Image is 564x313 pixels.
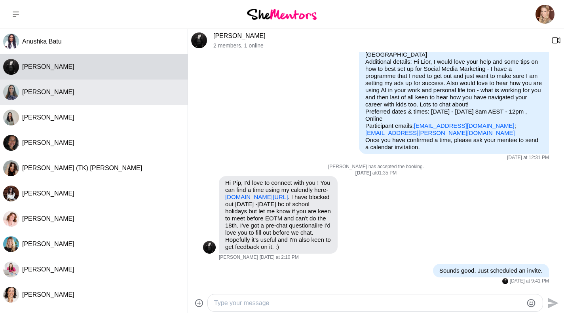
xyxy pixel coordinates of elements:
[507,155,549,161] time: 2025-09-10T00:31:22.681Z
[3,34,19,49] div: Anushka Batu
[260,254,299,261] time: 2025-09-10T02:10:53.378Z
[203,241,216,254] div: Lior Albeck-Ripka
[213,32,266,39] a: [PERSON_NAME]
[3,186,19,201] img: M
[414,122,515,129] a: [EMAIL_ADDRESS][DOMAIN_NAME]
[22,89,74,95] span: [PERSON_NAME]
[439,267,543,274] p: Sounds good. Just scheduled an invite.
[3,34,19,49] img: A
[365,137,543,151] p: Once you have confirmed a time, please ask your mentee to send a calendar invitation.
[203,164,549,170] p: [PERSON_NAME] has accepted the booking.
[3,236,19,252] div: Charlie
[22,165,142,171] span: [PERSON_NAME] (TK) [PERSON_NAME]
[526,298,536,308] button: Emoji picker
[3,84,19,100] img: A
[225,179,331,250] p: Hi Pip, I'd love to connect with you ! You can find a time using my calendly here- . I have block...
[365,30,543,137] p: Purpose of Mentor Hour: I need tips, Let's talk shop Seeking help with: Digital Marketing, Social...
[214,298,523,308] textarea: Type your message
[22,241,74,247] span: [PERSON_NAME]
[510,278,549,285] time: 2025-09-10T09:41:28.734Z
[22,63,74,70] span: [PERSON_NAME]
[22,114,74,121] span: [PERSON_NAME]
[247,9,317,19] img: She Mentors Logo
[3,135,19,151] div: Dina Cooper
[3,84,19,100] div: Alison Renwick
[191,32,207,48] div: Lior Albeck-Ripka
[502,278,508,284] img: L
[22,266,74,273] span: [PERSON_NAME]
[355,170,372,176] strong: [DATE]
[22,190,74,197] span: [PERSON_NAME]
[203,241,216,254] img: L
[203,170,549,176] div: at 01:35 PM
[225,193,288,200] a: [DOMAIN_NAME][URL]
[502,278,508,284] div: Lior Albeck-Ripka
[3,110,19,125] div: Fiona Spink
[3,287,19,303] div: Amanda Trenfield
[3,160,19,176] img: T
[3,186,19,201] div: Melissa Fato
[3,110,19,125] img: F
[3,135,19,151] img: D
[213,42,545,49] p: 2 members , 1 online
[536,5,555,24] img: Philippa Sutherland
[22,291,74,298] span: [PERSON_NAME]
[3,236,19,252] img: C
[3,262,19,277] div: Rebecca Cofrancesco
[219,254,258,261] span: [PERSON_NAME]
[3,59,19,75] div: Lior Albeck-Ripka
[22,139,74,146] span: [PERSON_NAME]
[3,160,19,176] div: Taliah-Kate (TK) Byron
[3,59,19,75] img: L
[3,287,19,303] img: A
[3,211,19,227] div: Amanda Greenman
[365,129,515,136] a: [EMAIL_ADDRESS][PERSON_NAME][DOMAIN_NAME]
[543,294,561,312] button: Send
[191,32,207,48] img: L
[22,38,62,45] span: Anushka Batu
[3,211,19,227] img: A
[3,262,19,277] img: R
[22,215,74,222] span: [PERSON_NAME]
